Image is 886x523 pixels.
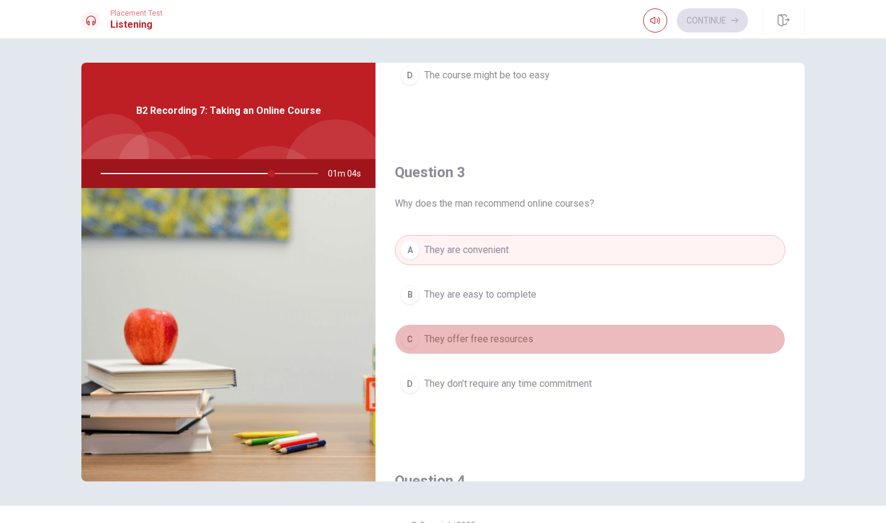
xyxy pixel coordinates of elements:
[400,285,419,304] div: B
[81,188,375,481] img: B2 Recording 7: Taking an Online Course
[328,159,371,188] span: 01m 04s
[395,471,785,490] h4: Question 4
[395,280,785,310] button: BThey are easy to complete
[110,17,163,32] h1: Listening
[110,9,163,17] span: Placement Test
[400,374,419,393] div: D
[424,287,536,302] span: They are easy to complete
[395,60,785,90] button: DThe course might be too easy
[424,377,592,391] span: They don’t require any time commitment
[424,332,533,346] span: They offer free resources
[424,243,509,257] span: They are convenient
[395,163,785,182] h4: Question 3
[395,324,785,354] button: CThey offer free resources
[424,68,550,83] span: The course might be too easy
[400,330,419,349] div: C
[395,235,785,265] button: AThey are convenient
[136,104,321,118] span: B2 Recording 7: Taking an Online Course
[395,196,785,211] span: Why does the man recommend online courses?
[400,240,419,260] div: A
[395,369,785,399] button: DThey don’t require any time commitment
[400,66,419,85] div: D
